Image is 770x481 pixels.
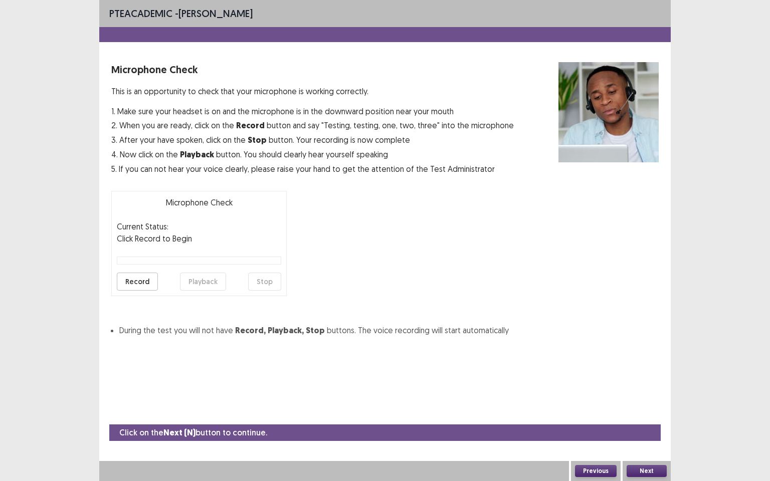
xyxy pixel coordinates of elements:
p: Click on the button to continue. [119,426,267,439]
button: Playback [180,273,226,291]
p: 5. If you can not hear your voice clearly, please raise your hand to get the attention of the Tes... [111,163,514,175]
button: Record [117,273,158,291]
strong: Next (N) [163,427,196,438]
p: 2. When you are ready, click on the button and say "Testing, testing, one, two, three" into the m... [111,119,514,132]
button: Stop [248,273,281,291]
li: During the test you will not have buttons. The voice recording will start automatically [119,324,659,337]
p: Current Status: [117,220,168,232]
p: Microphone Check [117,196,281,208]
img: microphone check [558,62,659,162]
p: Click Record to Begin [117,232,281,245]
p: 3. After your have spoken, click on the button. Your recording is now complete [111,134,514,146]
p: Microphone Check [111,62,514,77]
strong: Record, [235,325,266,336]
p: 1. Make sure your headset is on and the microphone is in the downward position near your mouth [111,105,514,117]
span: PTE academic [109,7,172,20]
strong: Record [236,120,265,131]
button: Next [627,465,667,477]
button: Previous [575,465,617,477]
p: - [PERSON_NAME] [109,6,253,21]
p: This is an opportunity to check that your microphone is working correctly. [111,85,514,97]
p: 4. Now click on the button. You should clearly hear yourself speaking [111,148,514,161]
strong: Playback, [268,325,304,336]
strong: Playback [180,149,214,160]
strong: Stop [248,135,267,145]
strong: Stop [306,325,325,336]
